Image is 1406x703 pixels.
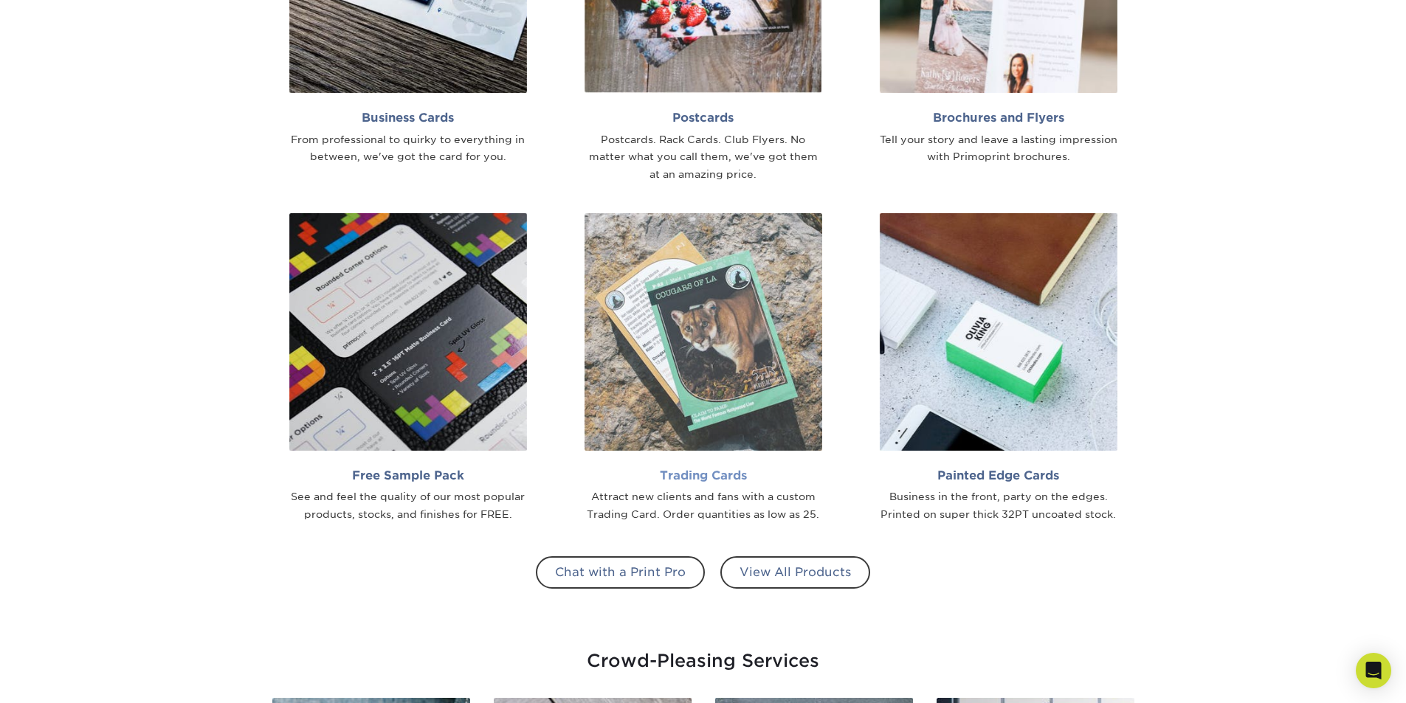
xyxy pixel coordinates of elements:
[880,213,1117,451] img: Painted Edge Cards
[289,213,527,451] img: Sample Pack
[289,468,527,482] h2: Free Sample Pack
[272,213,545,524] a: Free Sample Pack See and feel the quality of our most popular products, stocks, and finishes for ...
[567,213,840,524] a: Trading Cards Attract new clients and fans with a custom Trading Card. Order quantities as low as...
[289,111,527,125] h2: Business Cards
[585,488,822,524] div: Attract new clients and fans with a custom Trading Card. Order quantities as low as 25.
[585,468,822,482] h2: Trading Cards
[536,556,705,589] a: Chat with a Print Pro
[880,488,1117,524] div: Business in the front, party on the edges. Printed on super thick 32PT uncoated stock.
[720,556,870,589] a: View All Products
[585,213,822,451] img: Trading Cards
[880,131,1117,167] div: Tell your story and leave a lasting impression with Primoprint brochures.
[585,111,822,125] h2: Postcards
[289,488,527,524] div: See and feel the quality of our most popular products, stocks, and finishes for FREE.
[289,131,527,167] div: From professional to quirky to everything in between, we've got the card for you.
[880,468,1117,482] h2: Painted Edge Cards
[880,111,1117,125] h2: Brochures and Flyers
[862,213,1135,524] a: Painted Edge Cards Business in the front, party on the edges. Printed on super thick 32PT uncoate...
[1356,653,1391,688] div: Open Intercom Messenger
[272,636,1135,674] div: Crowd-Pleasing Services
[585,131,822,184] div: Postcards. Rack Cards. Club Flyers. No matter what you call them, we've got them at an amazing pr...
